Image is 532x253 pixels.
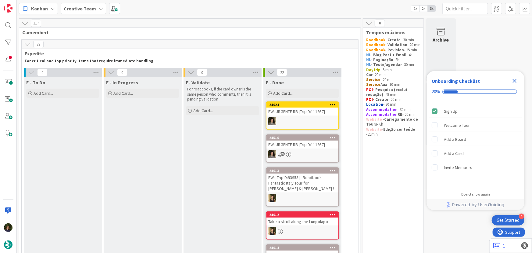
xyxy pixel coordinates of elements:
[266,135,338,141] div: 24516
[266,212,338,226] div: 24612Take a stroll along the Lungolago
[366,127,420,137] p: - 20min
[429,133,522,146] div: Add a Board is incomplete.
[4,240,12,249] img: avatar
[4,223,12,232] img: MC
[427,71,524,210] div: Checklist Container
[266,218,338,226] div: Take a stroll along the Lungolago
[366,62,420,67] p: - 30min
[266,135,338,148] div: 24516FW: URGENTE RB [TripID:111957]
[385,42,407,47] strong: - Validation
[268,227,276,235] img: SP
[266,227,338,235] div: SP
[266,117,338,125] div: MS
[269,136,338,140] div: 24516
[37,69,48,76] span: 0
[266,102,338,108] div: 24624
[266,141,338,148] div: FW: URGENTE RB [TripID:111957]
[366,72,373,77] strong: Car
[269,169,338,173] div: 24613
[497,217,520,223] div: Get Started
[444,108,458,115] div: Sign Up
[31,5,48,12] span: Kanban
[197,69,207,76] span: 0
[461,192,490,197] div: Do not show again
[366,52,371,57] strong: NL
[444,122,470,129] div: Welcome Tour
[266,168,338,174] div: 24613
[493,242,505,249] a: 1
[117,69,127,76] span: 0
[266,245,338,251] div: 24614
[366,38,420,42] p: 30 min
[366,82,420,87] p: - 10 min
[273,90,293,96] span: Add Card...
[452,201,505,208] span: Powered by UserGuiding
[429,105,522,118] div: Sign Up is complete.
[428,5,436,12] span: 3x
[366,47,385,53] strong: Roadbook
[366,97,420,102] p: - 20 min
[281,152,285,156] span: 29
[266,212,338,218] div: 24612
[113,90,133,96] span: Add Card...
[366,87,408,97] strong: - Pesquisa (exclui redação)
[34,90,53,96] span: Add Card...
[366,102,383,107] strong: Location
[366,68,420,72] p: - 5 min
[266,102,338,116] div: 24624FW: URGENTE RB [TripID:111957]
[433,36,449,43] div: Archive
[22,29,353,35] span: Camembert
[430,199,521,210] a: Powered by UserGuiding
[366,97,373,102] strong: POI
[444,164,472,171] div: Invite Members
[429,119,522,132] div: Welcome Tour is incomplete.
[31,20,41,27] span: 117
[269,103,338,107] div: 24624
[519,214,524,219] div: 4
[366,117,420,127] p: - - 6h
[510,76,520,86] div: Close Checklist
[25,58,155,64] strong: For critical and top priority items that require immediate handling.
[366,127,382,132] strong: Website
[371,52,406,57] strong: - Blog Post + Email
[266,150,338,158] div: MS
[371,57,393,62] strong: - Paginação
[269,246,338,250] div: 24614
[366,112,420,117] p: - 20 min
[366,112,398,117] strong: Accommodation
[266,108,338,116] div: FW: URGENTE RB [TripID:111957]
[268,150,276,158] img: MS
[385,47,404,53] strong: - Revision
[33,41,44,48] span: 22
[366,57,371,62] strong: NL
[366,107,398,112] strong: Accommodation
[444,150,464,157] div: Add a Card
[26,79,45,86] span: E - To Do
[385,37,403,42] strong: - Create -
[366,117,419,127] strong: Carregamento de Tours
[366,72,420,77] p: - 20 min
[432,89,440,94] div: 20%
[444,136,466,143] div: Add a Board
[13,1,28,8] span: Support
[366,107,420,112] p: - 30 min
[432,89,520,94] div: Checklist progress: 20%
[371,62,402,67] strong: - Teste/agendar
[266,194,338,202] div: SP
[375,20,385,27] span: 0
[269,213,338,217] div: 24612
[429,161,522,174] div: Invite Members is incomplete.
[277,69,287,76] span: 22
[432,77,480,85] div: Onboarding Checklist
[366,53,420,57] p: - 4h
[411,5,420,12] span: 1x
[366,67,380,72] strong: Daytrip
[25,50,351,57] span: Expedite
[442,3,488,14] input: Quick Filter...
[427,199,524,210] div: Footer
[366,127,416,137] strong: Edição conteúdo -
[366,42,420,47] p: - 20 min
[366,48,420,53] p: - 25 min
[268,194,276,202] img: SP
[366,77,380,82] strong: Service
